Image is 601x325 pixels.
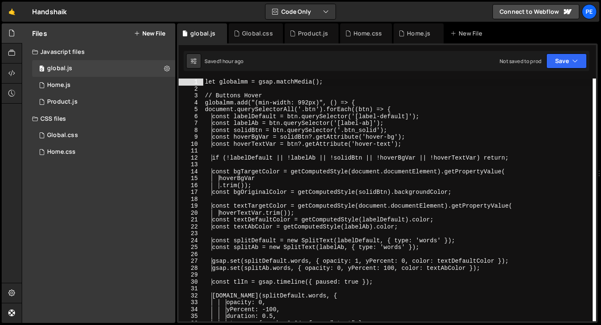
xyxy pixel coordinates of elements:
div: 2 [179,86,203,93]
div: 16 [179,182,203,189]
div: 14 [179,168,203,175]
div: 17 [179,189,203,196]
div: Global.css [242,29,273,38]
span: 0 [39,66,44,73]
div: Global.css [47,132,78,139]
div: 3 [179,92,203,99]
div: 21 [179,216,203,223]
div: 19 [179,203,203,210]
div: 27 [179,258,203,265]
a: Pe [582,4,597,19]
div: 15 [179,175,203,182]
div: 11 [179,147,203,155]
div: 24 [179,237,203,244]
div: 16572/45056.css [32,144,175,160]
div: 31 [179,285,203,292]
div: 16572/45051.js [32,77,175,94]
div: 13 [179,161,203,168]
div: 23 [179,230,203,237]
div: 8 [179,127,203,134]
div: 5 [179,106,203,113]
h2: Files [32,29,47,38]
div: Home.js [407,29,430,38]
a: Connect to Webflow [492,4,579,19]
div: Home.js [47,81,71,89]
div: 20 [179,210,203,217]
div: 32 [179,292,203,300]
div: 4 [179,99,203,107]
div: 34 [179,306,203,313]
div: Handshaik [32,7,67,17]
div: 1 [179,79,203,86]
div: Product.js [298,29,328,38]
div: 33 [179,299,203,306]
div: Home.css [354,29,382,38]
button: New File [134,30,165,37]
div: 35 [179,313,203,320]
div: Saved [205,58,243,65]
div: Javascript files [22,43,175,60]
div: 9 [179,134,203,141]
button: Save [546,53,587,69]
div: 12 [179,155,203,162]
div: 25 [179,244,203,251]
div: 26 [179,251,203,258]
div: 1 hour ago [220,58,244,65]
div: global.js [47,65,72,72]
div: 28 [179,265,203,272]
div: 16572/45211.js [32,94,175,110]
div: 6 [179,113,203,120]
div: 18 [179,196,203,203]
div: Not saved to prod [500,58,541,65]
div: global.js [190,29,215,38]
div: New File [450,29,485,38]
button: Code Only [265,4,336,19]
div: Home.css [47,148,76,156]
div: Product.js [47,98,78,106]
div: 10 [179,141,203,148]
div: 29 [179,272,203,279]
div: 22 [179,223,203,231]
div: 30 [179,279,203,286]
div: 7 [179,120,203,127]
div: 16572/45138.css [32,127,175,144]
a: 🤙 [2,2,22,22]
div: CSS files [22,110,175,127]
div: 16572/45061.js [32,60,175,77]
